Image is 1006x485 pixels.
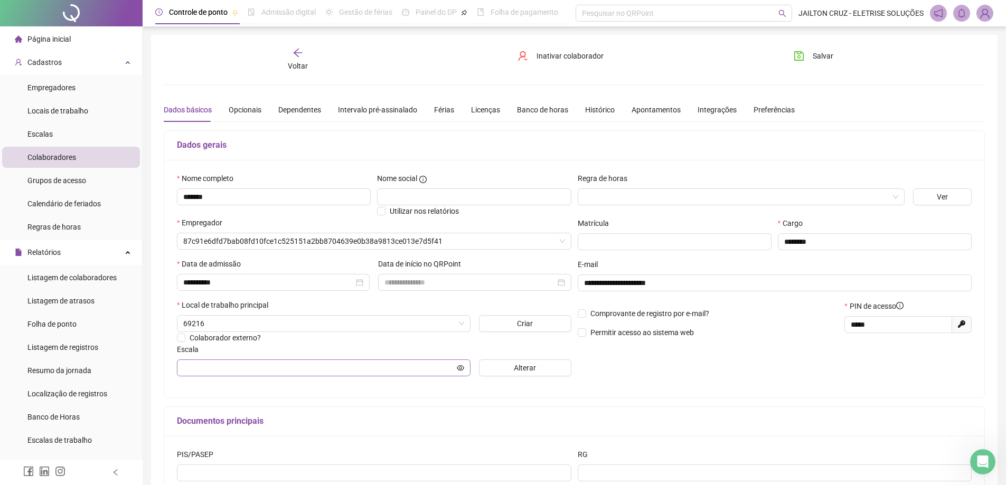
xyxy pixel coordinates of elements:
span: Inativar colaborador [537,50,604,62]
span: Ajuda [121,356,143,363]
span: Relatório de solicitações [27,459,107,468]
div: Dados básicos [164,104,212,116]
span: Mensagens [58,356,100,363]
p: Cerca de 4 minutos [63,230,135,241]
span: Regras de horas [27,223,81,231]
span: Banco de Horas [27,413,80,421]
span: Listagem de atrasos [27,297,95,305]
span: search [778,9,786,17]
button: Criar [479,315,571,332]
span: Voltar [288,62,308,70]
h5: Documentos principais [177,415,972,427]
span: facebook [23,466,34,477]
span: Gestão de férias [339,8,392,16]
span: Tarefas [172,356,198,363]
div: Integrações [698,104,737,116]
button: Alterar [479,359,571,376]
p: 3 passos [22,230,54,241]
label: Matrícula [578,217,616,229]
iframe: Intercom live chat [970,449,995,474]
img: Profile image for Maria [133,17,154,38]
label: Local de trabalho principal [177,299,275,311]
div: Apontamentos [632,104,681,116]
span: Permitir acesso ao sistema web [590,328,694,337]
span: Painel do DP [416,8,457,16]
span: save [794,51,804,61]
span: file-done [248,8,255,16]
label: Data de início no QRPoint [378,258,468,270]
div: Opcionais [229,104,261,116]
label: Regra de horas [578,173,634,184]
label: Empregador [177,217,229,229]
span: 69216 [183,316,464,331]
span: Localização de registros [27,389,107,398]
span: pushpin [461,9,467,16]
label: RG [578,449,595,460]
img: 94463 [977,5,993,21]
div: Férias [434,104,454,116]
p: Olá 👋 [21,75,190,93]
span: dashboard [402,8,409,16]
button: Ajuda [106,329,158,372]
span: home [15,35,22,43]
span: Resumo da jornada [27,366,91,375]
span: Primeiro passo : [22,256,87,265]
span: bell [957,8,966,18]
span: Folha de ponto [27,320,77,328]
label: Nome completo [177,173,240,184]
span: Escalas [27,130,53,138]
span: Nome social [377,173,417,184]
div: Normalmente respondemos em alguns minutos [22,162,176,184]
button: Tarefas [158,329,211,372]
button: Inativar colaborador [510,47,612,64]
div: Licenças [471,104,500,116]
span: Admissão digital [261,8,316,16]
span: left [112,469,119,476]
span: Ver [937,191,948,203]
h5: Dados gerais [177,139,972,151]
span: Início [15,356,38,363]
span: Procure ajuda [22,290,80,301]
span: instagram [55,466,65,477]
span: Folha de pagamento [491,8,558,16]
span: Empregadores [27,83,76,92]
div: Cadastre colaborador🧑🏽‍💼 [87,255,176,266]
span: Comprovante de registro por e-mail? [590,309,709,318]
span: pushpin [232,9,238,16]
div: Assinatura Digital na Folha de Ponto da QRPoint: Mais Segurança e Agilidade para sua Gestão [15,310,196,352]
label: E-mail [578,259,605,270]
span: info-circle [896,302,904,309]
span: user-delete [518,51,528,61]
label: Cargo [778,217,810,229]
span: Listagem de colaboradores [27,273,117,282]
button: Ver [913,188,972,205]
span: sun [325,8,333,16]
img: Profile image for Gabriel [153,17,174,38]
span: Grupos de acesso [27,176,86,185]
div: Envie-nos uma mensagem [22,151,176,162]
span: Relatórios [27,248,61,256]
div: Banco de horas [517,104,568,116]
span: info-circle [419,176,427,183]
span: 87c91e6dfd7bab08fd10fce1c525151a2bb8704639e0b38a9813ce013e7d5f41 [183,233,565,249]
div: Dependentes [278,104,321,116]
span: Cadastros [27,58,62,66]
span: PIN de acesso [850,300,904,312]
button: Salvar [786,47,841,64]
button: Procure ajuda [15,285,196,306]
span: Alterar [514,362,536,374]
span: Utilizar nos relatórios [390,207,459,215]
label: PIS/PASEP [177,449,220,460]
span: user-add [15,59,22,66]
label: Data de admissão [177,258,248,270]
span: arrow-left [293,47,303,58]
span: Colaborador externo? [190,334,261,342]
div: Intervalo pré-assinalado [338,104,417,116]
span: Controle de ponto [169,8,228,16]
span: Calendário de feriados [27,199,101,208]
span: Salvar [813,50,833,62]
span: linkedin [39,466,50,477]
span: Colaboradores [27,153,76,161]
span: Listagem de registros [27,343,98,351]
span: Escalas de trabalho [27,436,92,444]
